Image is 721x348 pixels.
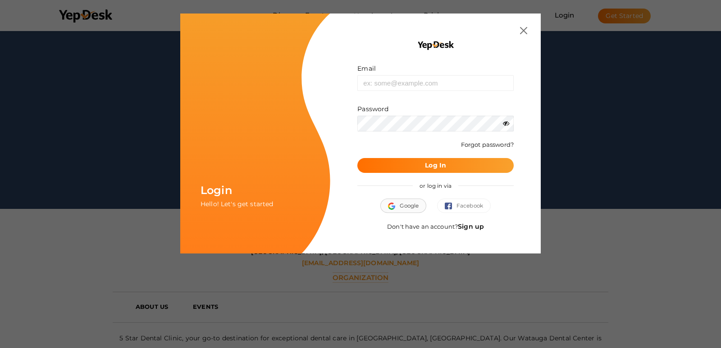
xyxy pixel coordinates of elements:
button: Google [380,199,426,213]
img: YEP_black_cropped.png [417,41,454,50]
img: facebook.svg [445,203,456,210]
span: Hello! Let's get started [201,200,273,208]
label: Email [357,64,376,73]
img: google.svg [388,203,400,210]
label: Password [357,104,388,113]
span: or log in via [413,176,458,196]
button: Log In [357,158,514,173]
span: Login [201,184,232,197]
span: Don't have an account? [387,223,484,230]
img: close.svg [520,27,527,34]
b: Log In [425,161,446,169]
a: Sign up [458,222,484,230]
input: ex: some@example.com [357,75,514,91]
a: Forgot password? [461,141,514,148]
button: Facebook [437,199,491,213]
